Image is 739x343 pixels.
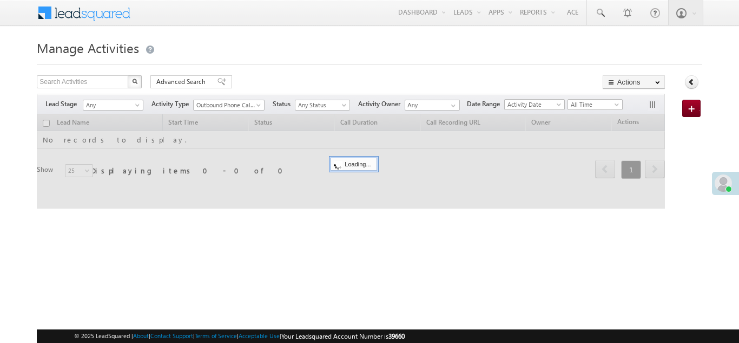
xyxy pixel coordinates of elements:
[405,100,460,111] input: Type to Search
[132,79,137,84] img: Search
[151,99,193,109] span: Activity Type
[239,332,280,339] a: Acceptable Use
[74,331,405,341] span: © 2025 LeadSquared | | | | |
[568,99,623,110] a: All Time
[150,332,193,339] a: Contact Support
[504,99,565,110] a: Activity Date
[467,99,504,109] span: Date Range
[273,99,295,109] span: Status
[568,100,619,109] span: All Time
[445,100,459,111] a: Show All Items
[194,100,259,110] span: Outbound Phone Call Activity
[331,158,377,171] div: Loading...
[195,332,237,339] a: Terms of Service
[295,100,347,110] span: Any Status
[603,75,665,89] button: Actions
[133,332,149,339] a: About
[358,99,405,109] span: Activity Owner
[45,99,81,109] span: Lead Stage
[281,332,405,340] span: Your Leadsquared Account Number is
[83,100,143,111] a: Any
[295,100,350,111] a: Any Status
[505,100,561,109] span: Activity Date
[156,77,209,87] span: Advanced Search
[193,100,265,111] a: Outbound Phone Call Activity
[83,100,140,110] span: Any
[37,39,139,56] span: Manage Activities
[388,332,405,340] span: 39660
